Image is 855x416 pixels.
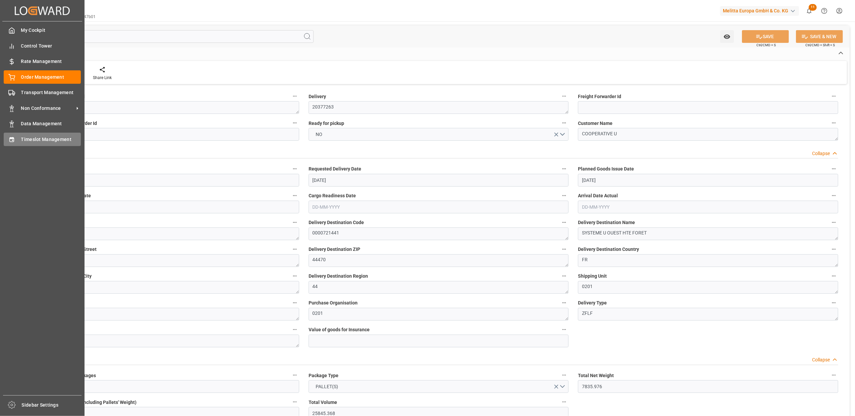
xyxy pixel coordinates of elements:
span: Data Management [21,120,81,127]
span: Control Tower [21,43,81,50]
textarea: 5038b4e5c8cf [39,101,299,114]
span: Sidebar Settings [22,402,82,409]
span: My Cockpit [21,27,81,34]
button: Route [290,325,299,334]
button: Delivery Destination ZIP [560,245,569,254]
button: Package Type [560,371,569,379]
span: PALLET(S) [312,383,341,390]
button: open menu [309,128,569,141]
span: Total Gross Weight (Including Pallets' Weight) [39,399,137,406]
span: Non Conformance [21,105,74,112]
span: Purchase Organisation [309,299,358,306]
textarea: 44 [309,281,569,294]
button: Total Net Weight [830,371,838,379]
button: Delivery Destination Name [830,218,838,227]
textarea: COOPERATIVE U [578,128,838,141]
span: Rate Management [21,58,81,65]
textarea: 0201 [309,308,569,321]
button: Customer Code [290,218,299,227]
span: Total Volume [309,399,337,406]
button: Actual Goods Issue Date [290,191,299,200]
a: Transport Management [4,86,81,99]
input: DD-MM-YYYY [578,174,838,187]
span: Delivery Destination Name [578,219,635,226]
span: 11 [809,4,817,11]
button: Order Created Date [290,164,299,173]
span: Cargo Readiness Date [309,192,356,199]
textarea: 0000721441 [309,227,569,240]
span: Planned Goods Issue Date [578,165,634,172]
textarea: FR_02K [39,335,299,347]
button: Actual Freight Forwarder Id [290,119,299,127]
textarea: FR [578,254,838,267]
textarea: 0201 [578,281,838,294]
textarea: ZFLF [578,308,838,321]
div: Share Link [93,75,112,81]
span: Requested Delivery Date [309,165,361,172]
div: Collapse [812,356,830,363]
div: Collapse [812,150,830,157]
a: Control Tower [4,39,81,52]
textarea: 44470 [309,254,569,267]
button: Delivery Destination Code [560,218,569,227]
button: Planned Goods Issue Date [830,164,838,173]
button: Delivery Destination City [290,272,299,280]
input: DD-MM-YYYY [309,174,569,187]
input: DD-MM-YYYY [39,201,299,213]
button: Total Volume [560,398,569,406]
button: Total Gross Weight (Including Pallets' Weight) [290,398,299,406]
button: Total Number Of Packages [290,371,299,379]
button: SAVE [742,30,789,43]
span: NO [312,131,326,138]
button: Help Center [817,3,832,18]
textarea: CARQUEFOU [39,281,299,294]
input: DD-MM-YYYY [39,174,299,187]
span: Ctrl/CMD + S [756,43,776,48]
button: Value of goods for Insurance [560,325,569,334]
a: Rate Management [4,55,81,68]
span: Shipping Unit [578,273,607,280]
button: Freight Forwarder Id [830,92,838,100]
button: Dispatch Location [290,298,299,307]
button: Shipping Unit [830,272,838,280]
span: Customer Name [578,120,612,127]
a: My Cockpit [4,24,81,37]
input: Search Fields [31,30,314,43]
span: Transport Management [21,89,81,96]
span: Timeslot Management [21,136,81,143]
button: Customer Name [830,119,838,127]
span: Total Net Weight [578,372,614,379]
span: Arrival Date Actual [578,192,618,199]
button: Arrival Date Actual [830,191,838,200]
textarea: 20377263 [309,101,569,114]
input: DD-MM-YYYY [309,201,569,213]
button: SAVE & NEW [796,30,843,43]
button: Ready for pickup [560,119,569,127]
span: Order Management [21,74,81,81]
textarea: 0000709638 [39,227,299,240]
button: Cargo Readiness Date [560,191,569,200]
button: Delivery Destination Street [290,245,299,254]
div: Melitta Europa GmbH & Co. KG [720,6,799,16]
span: Package Type [309,372,338,379]
textarea: SYSTEME U OUEST HTE FORET [578,227,838,240]
a: Timeslot Management [4,133,81,146]
button: Purchase Organisation [560,298,569,307]
button: Melitta Europa GmbH & Co. KG [720,4,802,17]
a: Data Management [4,117,81,130]
a: Order Management [4,70,81,83]
span: Delivery Destination Code [309,219,364,226]
button: Delivery [560,92,569,100]
span: Value of goods for Insurance [309,326,370,333]
span: Delivery Destination Country [578,246,639,253]
button: Delivery Destination Region [560,272,569,280]
textarea: RUE VEGA [39,254,299,267]
span: Ctrl/CMD + Shift + S [805,43,835,48]
button: Transport ID Logward [290,92,299,100]
button: Delivery Type [830,298,838,307]
button: show 11 new notifications [802,3,817,18]
button: Delivery Destination Country [830,245,838,254]
button: open menu [309,380,569,393]
span: Delivery Type [578,299,607,306]
span: Freight Forwarder Id [578,93,621,100]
